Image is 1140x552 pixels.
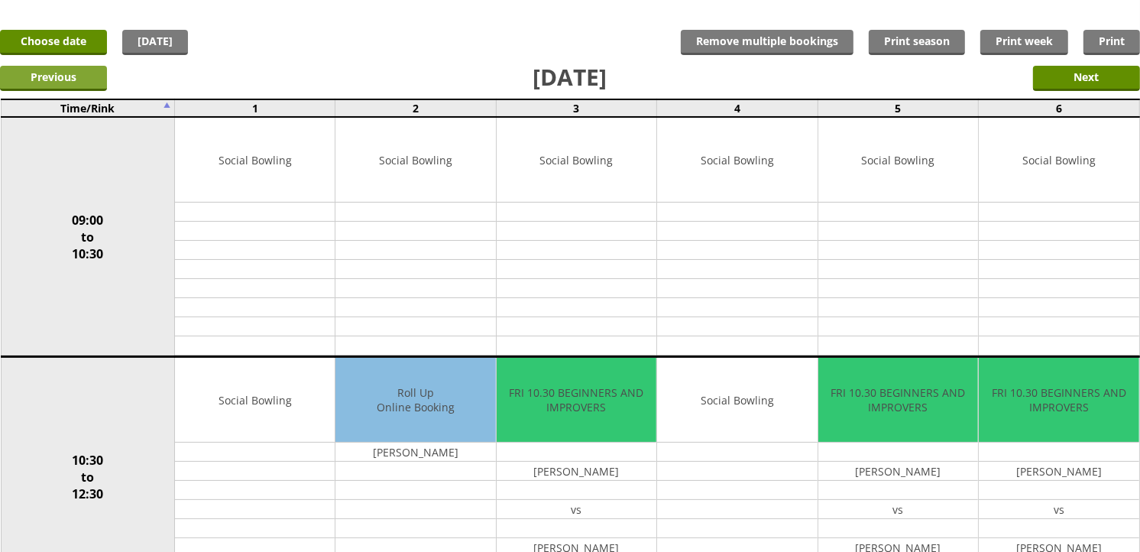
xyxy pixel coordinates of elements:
td: Social Bowling [335,118,495,203]
td: 09:00 to 10:30 [1,117,175,357]
td: 5 [818,99,978,117]
a: [DATE] [122,30,188,55]
td: [PERSON_NAME] [497,462,656,481]
td: [PERSON_NAME] [818,462,978,481]
td: Social Bowling [175,358,335,443]
td: FRI 10.30 BEGINNERS AND IMPROVERS [497,358,656,443]
td: Social Bowling [657,358,817,443]
td: 1 [175,99,335,117]
td: [PERSON_NAME] [335,443,495,462]
td: FRI 10.30 BEGINNERS AND IMPROVERS [979,358,1138,443]
a: Print week [980,30,1068,55]
td: Time/Rink [1,99,175,117]
td: [PERSON_NAME] [979,462,1138,481]
td: Social Bowling [657,118,817,203]
td: 4 [657,99,818,117]
a: Print season [869,30,965,55]
td: 2 [335,99,496,117]
input: Next [1033,66,1140,91]
a: Print [1083,30,1140,55]
td: Social Bowling [175,118,335,203]
td: FRI 10.30 BEGINNERS AND IMPROVERS [818,358,978,443]
td: Roll Up Online Booking [335,358,495,443]
td: 3 [496,99,656,117]
td: Social Bowling [818,118,978,203]
input: Remove multiple bookings [681,30,853,55]
td: vs [497,500,656,519]
td: vs [818,500,978,519]
td: Social Bowling [979,118,1138,203]
td: 6 [979,99,1139,117]
td: Social Bowling [497,118,656,203]
td: vs [979,500,1138,519]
